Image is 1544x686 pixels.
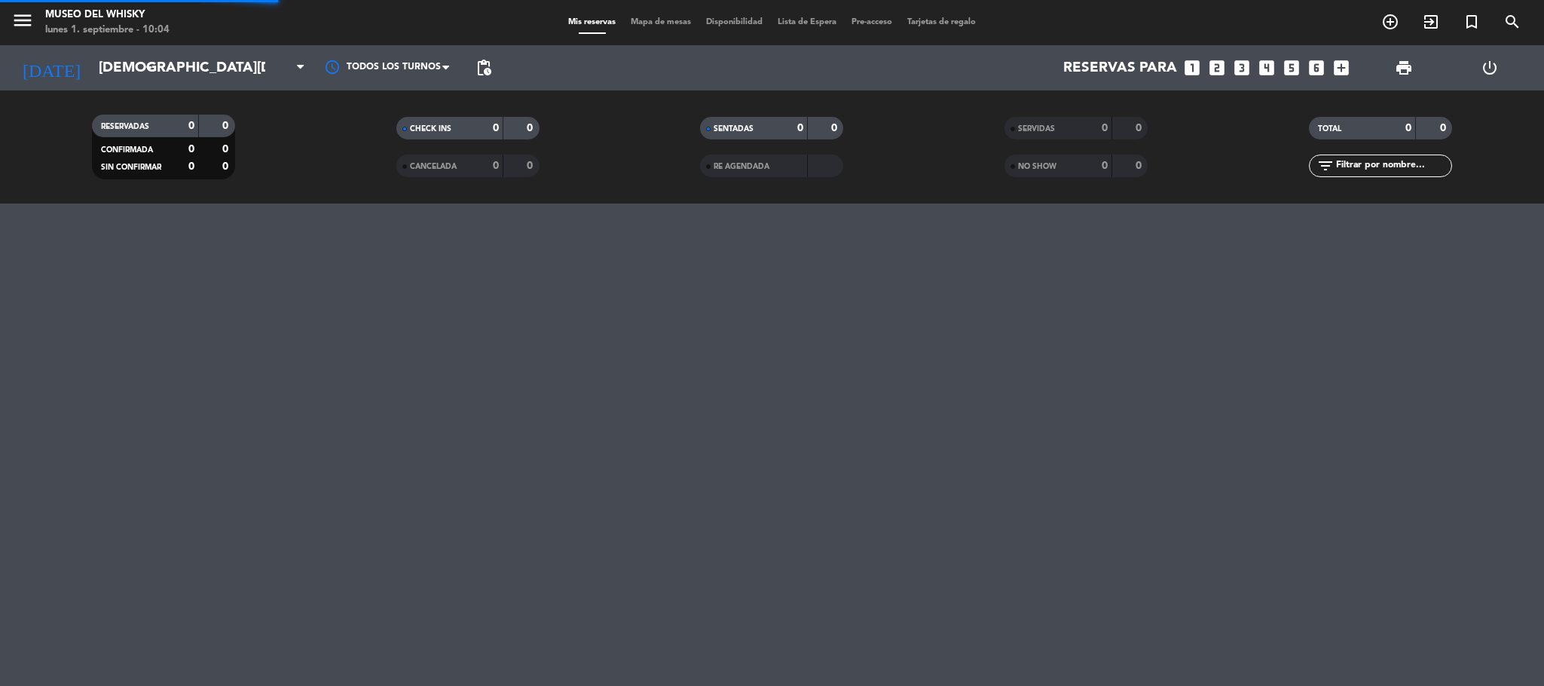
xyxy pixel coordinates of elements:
[410,163,457,170] span: CANCELADA
[1257,58,1276,78] i: looks_4
[561,18,623,26] span: Mis reservas
[1018,125,1055,133] span: SERVIDAS
[831,123,840,133] strong: 0
[45,23,170,38] div: lunes 1. septiembre - 10:04
[770,18,844,26] span: Lista de Espera
[1316,157,1335,175] i: filter_list
[1318,125,1341,133] span: TOTAL
[410,125,451,133] span: CHECK INS
[1447,45,1533,90] div: LOG OUT
[1405,123,1411,133] strong: 0
[1307,58,1326,78] i: looks_6
[188,144,194,155] strong: 0
[1102,161,1108,171] strong: 0
[222,144,231,155] strong: 0
[188,121,194,131] strong: 0
[1207,58,1227,78] i: looks_two
[1182,58,1202,78] i: looks_one
[11,51,91,84] i: [DATE]
[623,18,699,26] span: Mapa de mesas
[493,123,499,133] strong: 0
[527,161,536,171] strong: 0
[1440,123,1449,133] strong: 0
[1136,123,1145,133] strong: 0
[1503,13,1521,31] i: search
[714,163,769,170] span: RE AGENDADA
[900,18,983,26] span: Tarjetas de regalo
[844,18,900,26] span: Pre-acceso
[714,125,754,133] span: SENTADAS
[1422,13,1440,31] i: exit_to_app
[140,59,158,77] i: arrow_drop_down
[475,59,493,77] span: pending_actions
[45,8,170,23] div: MUSEO DEL WHISKY
[1463,13,1481,31] i: turned_in_not
[493,161,499,171] strong: 0
[101,164,161,171] span: SIN CONFIRMAR
[1136,161,1145,171] strong: 0
[1063,60,1177,76] span: Reservas para
[1102,123,1108,133] strong: 0
[101,123,149,130] span: RESERVADAS
[797,123,803,133] strong: 0
[11,9,34,37] button: menu
[222,121,231,131] strong: 0
[11,9,34,32] i: menu
[1232,58,1252,78] i: looks_3
[1381,13,1399,31] i: add_circle_outline
[188,161,194,172] strong: 0
[1018,163,1056,170] span: NO SHOW
[1335,158,1451,174] input: Filtrar por nombre...
[222,161,231,172] strong: 0
[699,18,770,26] span: Disponibilidad
[1332,58,1351,78] i: add_box
[527,123,536,133] strong: 0
[1481,59,1499,77] i: power_settings_new
[1395,59,1413,77] span: print
[1282,58,1301,78] i: looks_5
[101,146,153,154] span: CONFIRMADA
